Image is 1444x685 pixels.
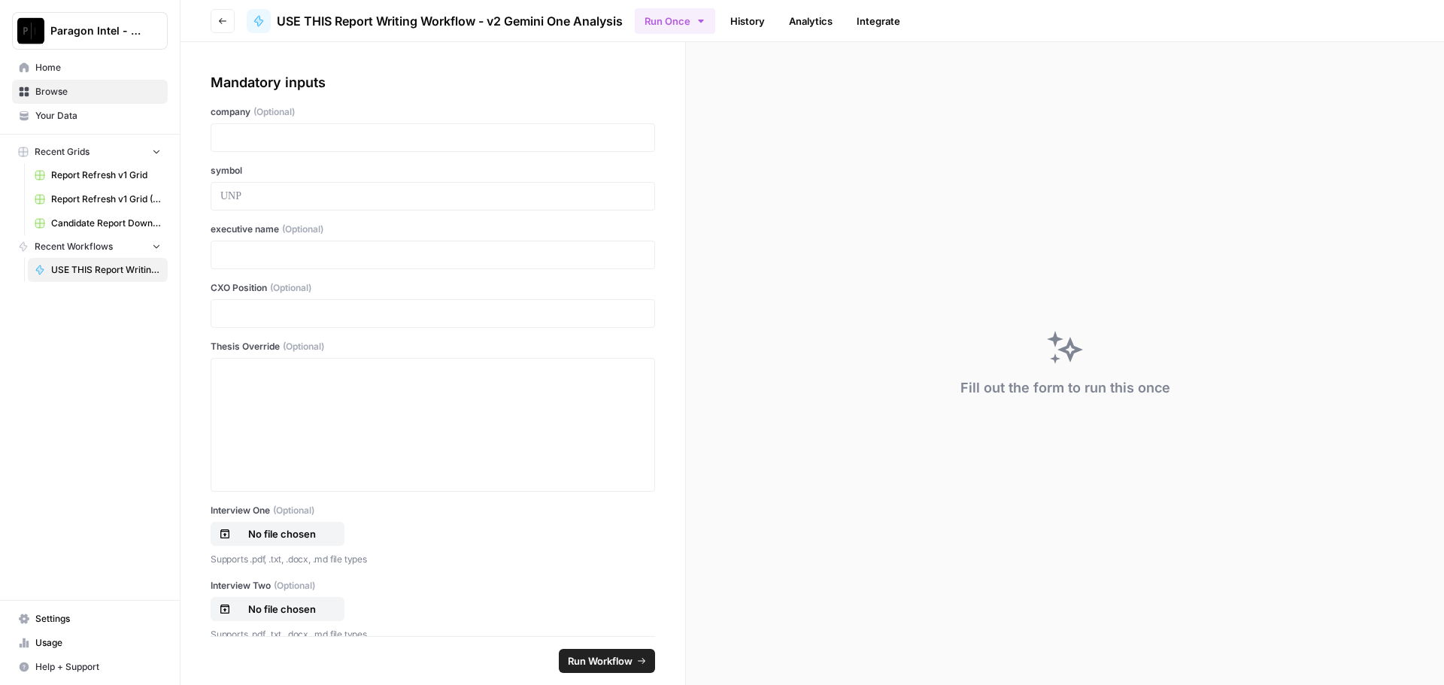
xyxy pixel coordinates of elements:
span: (Optional) [282,223,323,236]
label: Thesis Override [211,340,655,353]
span: Usage [35,636,161,650]
span: Recent Workflows [35,240,113,253]
span: USE THIS Report Writing Workflow - v2 Gemini One Analysis [277,12,623,30]
button: No file chosen [211,522,344,546]
a: History [721,9,774,33]
a: Usage [12,631,168,655]
span: (Optional) [253,105,295,119]
span: Report Refresh v1 Grid [51,168,161,182]
p: Supports .pdf, .txt, .docx, .md file types [211,627,655,642]
label: company [211,105,655,119]
button: Recent Workflows [12,235,168,258]
span: Browse [35,85,161,99]
a: Report Refresh v1 Grid [28,163,168,187]
p: No file chosen [234,526,330,541]
span: (Optional) [274,579,315,593]
p: No file chosen [234,602,330,617]
a: USE THIS Report Writing Workflow - v2 Gemini One Analysis [247,9,623,33]
span: (Optional) [273,504,314,517]
label: Interview One [211,504,655,517]
button: No file chosen [211,597,344,621]
button: Workspace: Paragon Intel - Bill / Ty / Colby R&D [12,12,168,50]
span: (Optional) [283,340,324,353]
a: Your Data [12,104,168,128]
div: Fill out the form to run this once [960,377,1170,399]
span: Your Data [35,109,161,123]
a: USE THIS Report Writing Workflow - v2 Gemini One Analysis [28,258,168,282]
img: Paragon Intel - Bill / Ty / Colby R&D Logo [17,17,44,44]
button: Run Once [635,8,715,34]
a: Home [12,56,168,80]
span: (Optional) [270,281,311,295]
label: executive name [211,223,655,236]
span: Recent Grids [35,145,89,159]
label: CXO Position [211,281,655,295]
a: Analytics [780,9,842,33]
span: Settings [35,612,161,626]
span: Paragon Intel - Bill / Ty / [PERSON_NAME] R&D [50,23,141,38]
span: Help + Support [35,660,161,674]
label: Interview Two [211,579,655,593]
span: USE THIS Report Writing Workflow - v2 Gemini One Analysis [51,263,161,277]
span: Candidate Report Download Sheet [51,217,161,230]
button: Help + Support [12,655,168,679]
button: Recent Grids [12,141,168,163]
span: Report Refresh v1 Grid (Copy) [51,192,161,206]
div: Mandatory inputs [211,72,655,93]
a: Settings [12,607,168,631]
a: Integrate [848,9,909,33]
a: Candidate Report Download Sheet [28,211,168,235]
p: Supports .pdf, .txt, .docx, .md file types [211,552,655,567]
button: Run Workflow [559,649,655,673]
span: Run Workflow [568,653,633,668]
a: Report Refresh v1 Grid (Copy) [28,187,168,211]
a: Browse [12,80,168,104]
span: Home [35,61,161,74]
label: symbol [211,164,655,177]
